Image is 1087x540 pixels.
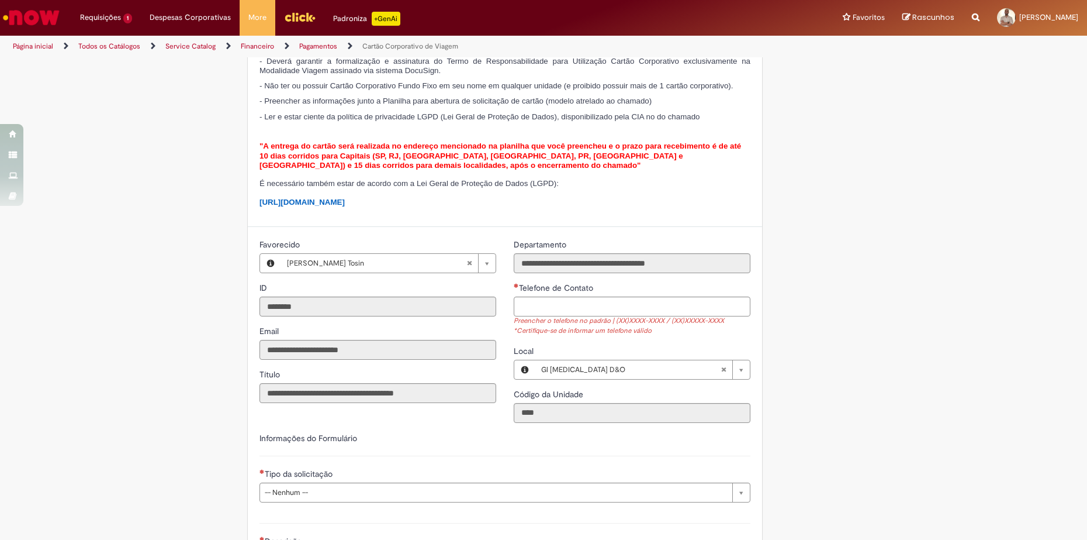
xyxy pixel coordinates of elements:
[150,12,231,23] span: Despesas Corporativas
[265,469,335,479] span: Tipo da solicitação
[259,112,700,121] span: - Ler e estar ciente da política de privacidade LGPD (Lei Geral de Proteção de Dados), disponibil...
[514,403,750,423] input: Código da Unidade
[519,283,596,293] span: Telefone de Contato
[902,12,954,23] a: Rascunhos
[1,6,61,29] img: ServiceNow
[514,346,536,356] span: Local
[1019,12,1078,22] span: [PERSON_NAME]
[259,297,496,317] input: ID
[165,42,216,51] a: Service Catalog
[715,360,732,379] abbr: Limpar campo Local
[912,12,954,23] span: Rascunhos
[362,42,458,51] a: Cartão Corporativo de Viagem
[259,326,281,336] span: Somente leitura - Email
[78,42,140,51] a: Todos os Catálogos
[13,42,53,51] a: Página inicial
[461,254,478,273] abbr: Limpar campo Favorecido
[259,142,741,170] span: "A entrega do cartão será realizada no endereço mencionado na planilha que você preencheu e o pra...
[514,317,750,326] div: Preencher o telefone no padrão | (XX)XXXX-XXXX / (XX)XXXXX-XXXX
[259,325,281,337] label: Somente leitura - Email
[514,389,586,400] span: Somente leitura - Código da Unidade
[259,383,496,403] input: Título
[260,254,281,273] button: Favorecido, Visualizar este registro Lucas Fernandes Tosin
[514,326,750,336] div: *Certifique-se de informar um telefone válido
[514,283,519,288] span: Necessários
[259,239,302,250] span: Favorecido, Lucas Fernandes Tosin
[259,369,282,380] span: Somente leitura - Título
[248,12,266,23] span: More
[259,340,496,360] input: Email
[259,179,559,188] span: É necessário também estar de acordo com a Lei Geral de Proteção de Dados (LGPD):
[265,483,726,502] span: -- Nenhum --
[259,97,652,105] span: - Preencher as informações junto a Planilha para abertura de solicitação de cartão (modelo atrela...
[284,8,316,26] img: click_logo_yellow_360x200.png
[259,57,750,75] span: - Deverá garantir a formalização e assinatura do Termo de Responsabilidade para Utilização Cartão...
[259,433,357,443] label: Informações do Formulário
[259,282,269,294] label: Somente leitura - ID
[514,360,535,379] button: Local, Visualizar este registro Gl Ibs D&O
[123,13,132,23] span: 1
[514,388,586,400] label: Somente leitura - Código da Unidade
[299,42,337,51] a: Pagamentos
[80,12,121,23] span: Requisições
[241,42,274,51] a: Financeiro
[259,198,345,207] a: [URL][DOMAIN_NAME]
[514,253,750,273] input: Departamento
[259,283,269,293] span: Somente leitura - ID
[514,297,750,317] input: Telefone de Contato
[259,469,265,474] span: Necessários
[281,254,496,273] a: [PERSON_NAME] TosinLimpar campo Favorecido
[333,12,400,26] div: Padroniza
[259,369,282,380] label: Somente leitura - Título
[853,12,885,23] span: Favoritos
[514,239,569,250] label: Somente leitura - Departamento
[259,81,733,90] span: - Não ter ou possuir Cartão Corporativo Fundo Fixo em seu nome em qualquer unidade (e proibido po...
[535,360,750,379] a: Gl [MEDICAL_DATA] D&OLimpar campo Local
[9,36,716,57] ul: Trilhas de página
[372,12,400,26] p: +GenAi
[287,254,466,273] span: [PERSON_NAME] Tosin
[541,360,721,379] span: Gl [MEDICAL_DATA] D&O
